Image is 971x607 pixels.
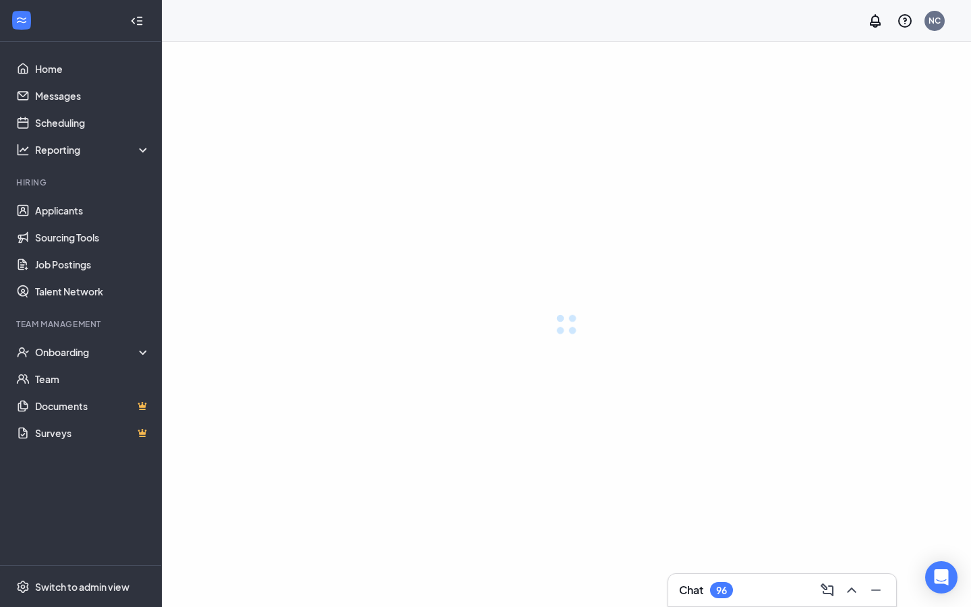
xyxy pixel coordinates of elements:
[15,13,28,27] svg: WorkstreamLogo
[35,109,150,136] a: Scheduling
[929,15,941,26] div: NC
[35,251,150,278] a: Job Postings
[897,13,913,29] svg: QuestionInfo
[16,345,30,359] svg: UserCheck
[35,393,150,420] a: DocumentsCrown
[16,318,148,330] div: Team Management
[35,82,150,109] a: Messages
[925,561,958,594] div: Open Intercom Messenger
[35,55,150,82] a: Home
[16,580,30,594] svg: Settings
[35,345,151,359] div: Onboarding
[35,224,150,251] a: Sourcing Tools
[868,582,884,598] svg: Minimize
[716,585,727,596] div: 96
[679,583,703,598] h3: Chat
[864,579,885,601] button: Minimize
[840,579,861,601] button: ChevronUp
[16,143,30,156] svg: Analysis
[35,278,150,305] a: Talent Network
[130,14,144,28] svg: Collapse
[867,13,883,29] svg: Notifications
[815,579,837,601] button: ComposeMessage
[35,143,151,156] div: Reporting
[16,177,148,188] div: Hiring
[35,420,150,446] a: SurveysCrown
[35,197,150,224] a: Applicants
[844,582,860,598] svg: ChevronUp
[35,366,150,393] a: Team
[819,582,835,598] svg: ComposeMessage
[35,580,129,594] div: Switch to admin view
